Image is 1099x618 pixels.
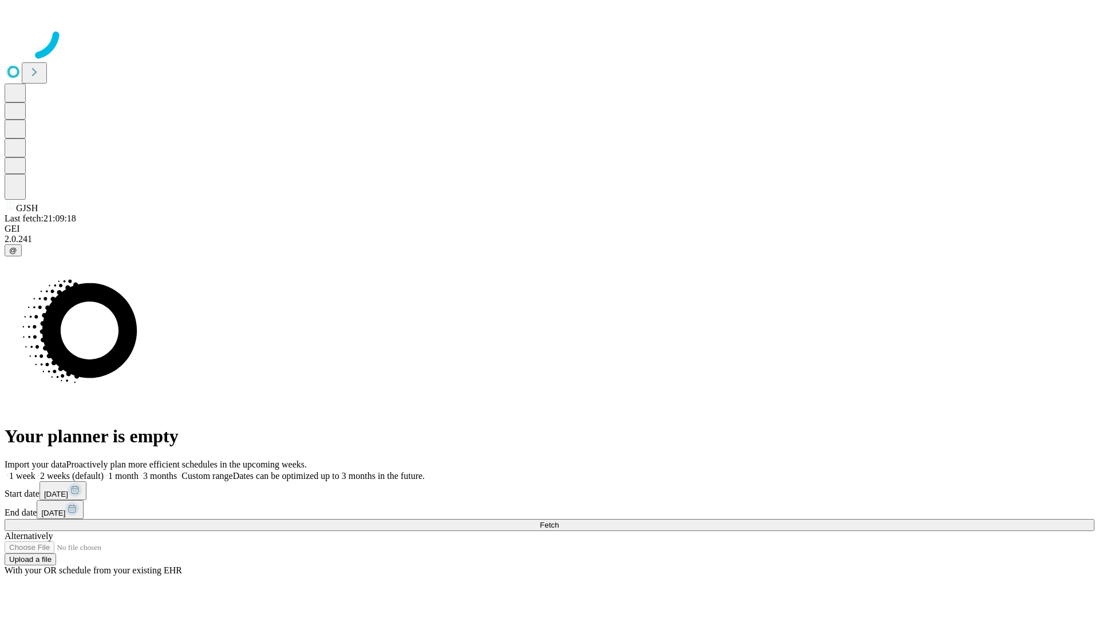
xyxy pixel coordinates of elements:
[108,471,139,481] span: 1 month
[5,213,76,223] span: Last fetch: 21:09:18
[5,224,1094,234] div: GEI
[66,459,307,469] span: Proactively plan more efficient schedules in the upcoming weeks.
[5,426,1094,447] h1: Your planner is empty
[9,471,35,481] span: 1 week
[16,203,38,213] span: GJSH
[41,509,65,517] span: [DATE]
[5,244,22,256] button: @
[5,459,66,469] span: Import your data
[40,471,104,481] span: 2 weeks (default)
[5,234,1094,244] div: 2.0.241
[5,553,56,565] button: Upload a file
[5,531,53,541] span: Alternatively
[5,519,1094,531] button: Fetch
[540,521,559,529] span: Fetch
[5,565,182,575] span: With your OR schedule from your existing EHR
[44,490,68,498] span: [DATE]
[39,481,86,500] button: [DATE]
[5,481,1094,500] div: Start date
[181,471,232,481] span: Custom range
[143,471,177,481] span: 3 months
[37,500,84,519] button: [DATE]
[9,246,17,255] span: @
[233,471,425,481] span: Dates can be optimized up to 3 months in the future.
[5,500,1094,519] div: End date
